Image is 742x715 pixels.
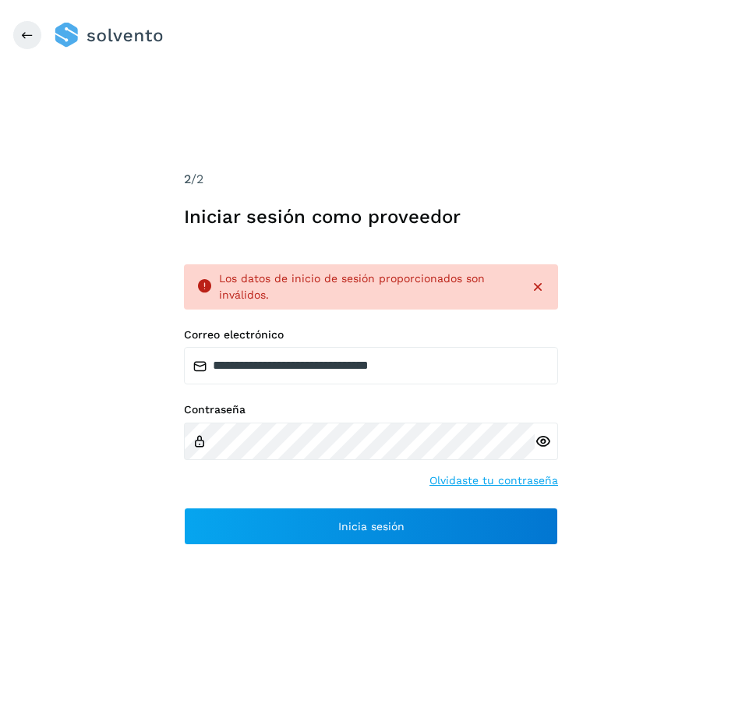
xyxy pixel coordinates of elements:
label: Contraseña [184,403,558,416]
span: Inicia sesión [338,521,405,532]
h1: Iniciar sesión como proveedor [184,206,558,228]
div: /2 [184,170,558,189]
label: Correo electrónico [184,328,558,342]
a: Olvidaste tu contraseña [429,473,558,489]
span: 2 [184,172,191,186]
div: Los datos de inicio de sesión proporcionados son inválidos. [219,271,518,303]
button: Inicia sesión [184,508,558,545]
